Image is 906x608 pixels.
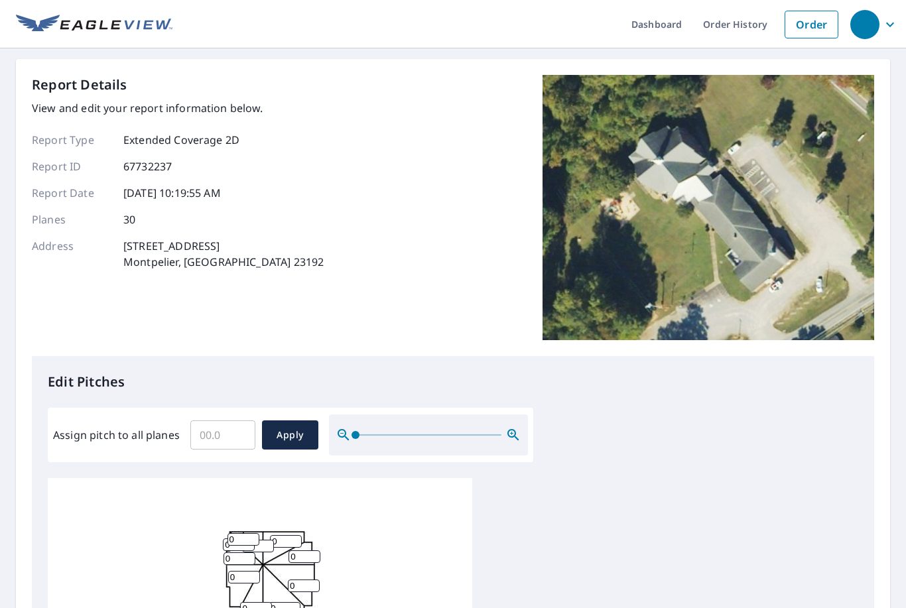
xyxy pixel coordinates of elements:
p: 30 [123,212,135,227]
p: Address [32,238,111,270]
p: Report Date [32,185,111,201]
span: Apply [273,427,308,444]
button: Apply [262,420,318,450]
p: Report ID [32,158,111,174]
p: [DATE] 10:19:55 AM [123,185,221,201]
p: [STREET_ADDRESS] Montpelier, [GEOGRAPHIC_DATA] 23192 [123,238,324,270]
p: View and edit your report information below. [32,100,324,116]
img: Top image [543,75,874,340]
p: 67732237 [123,158,172,174]
img: EV Logo [16,15,172,34]
p: Extended Coverage 2D [123,132,239,148]
a: Order [785,11,838,38]
p: Planes [32,212,111,227]
p: Report Details [32,75,127,95]
label: Assign pitch to all planes [53,427,180,443]
input: 00.0 [190,416,255,454]
p: Report Type [32,132,111,148]
p: Edit Pitches [48,372,858,392]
